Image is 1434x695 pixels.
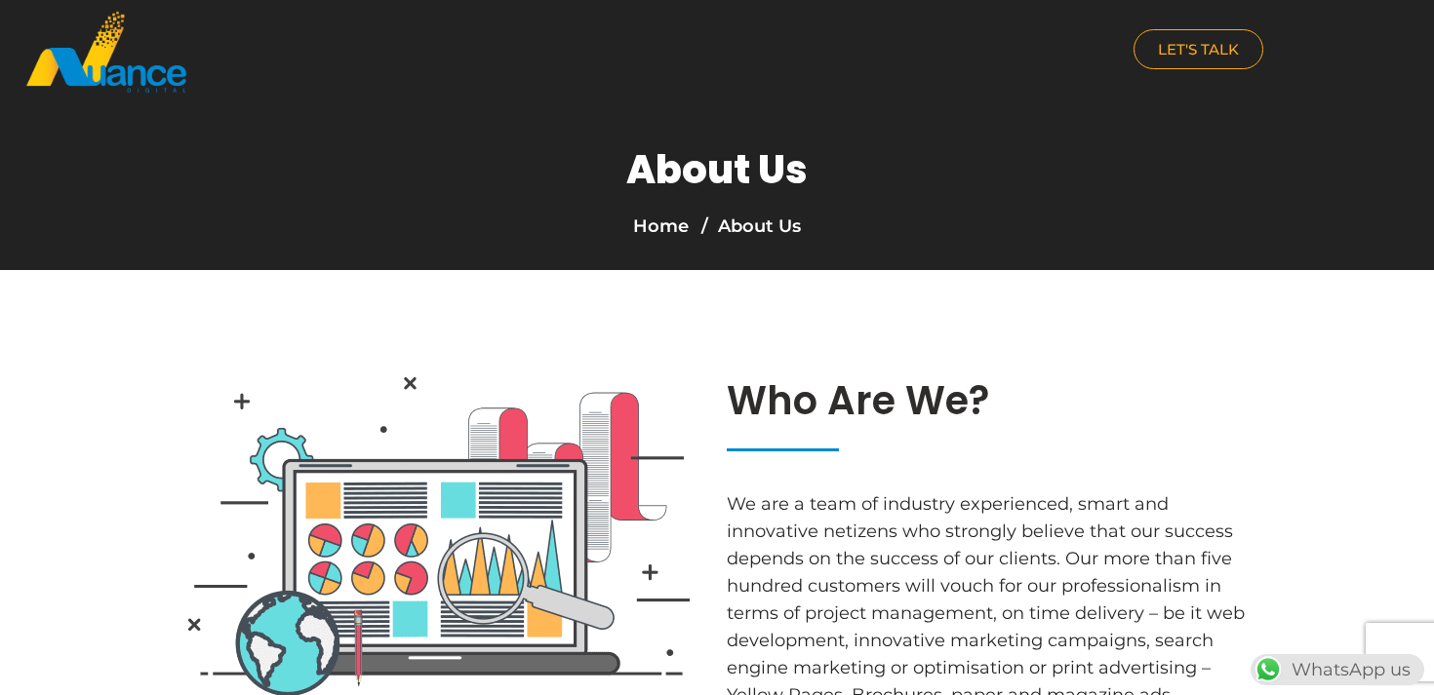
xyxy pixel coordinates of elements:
img: nuance-qatar_logo [24,10,188,95]
h2: Who Are We? [727,377,1263,424]
a: nuance-qatar_logo [24,10,707,95]
div: WhatsApp us [1251,654,1424,685]
a: WhatsAppWhatsApp us [1251,659,1424,680]
a: LET'S TALK [1134,29,1263,69]
span: LET'S TALK [1158,42,1239,57]
li: About Us [697,212,801,240]
h1: About Us [626,146,808,193]
img: WhatsApp [1253,654,1284,685]
a: Home [633,215,689,237]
